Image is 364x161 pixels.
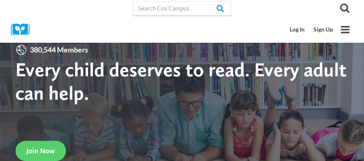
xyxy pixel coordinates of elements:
span: 380,544 Members [27,44,91,56]
button: Open menu [337,22,353,38]
a: Sign Up [309,22,337,37]
a: Log In [286,22,309,37]
strong: Every child deserves to read. Every adult can help. [15,58,347,104]
nav: Secondary Mobile Navigation [286,22,337,37]
input: Search Cox Campus [133,1,231,16]
a: Join Now [15,141,66,161]
img: Cox Campus [11,23,35,36]
span: Join Now [26,146,55,155]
